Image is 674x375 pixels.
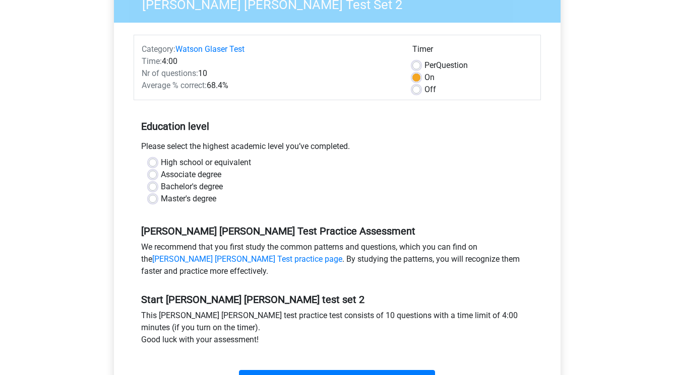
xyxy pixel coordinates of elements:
div: Please select the highest academic level you’ve completed. [134,140,541,157]
div: This [PERSON_NAME] [PERSON_NAME] test practice test consists of 10 questions with a time limit of... [134,310,541,350]
div: 10 [134,67,405,80]
div: We recommend that you first study the common patterns and questions, which you can find on the . ... [134,241,541,281]
label: Bachelor's degree [161,181,223,193]
label: High school or equivalent [161,157,251,169]
div: 68.4% [134,80,405,92]
label: Master's degree [161,193,216,205]
span: Time: [142,56,162,66]
div: 4:00 [134,55,405,67]
span: Per [424,60,436,70]
a: Watson Glaser Test [175,44,244,54]
label: Off [424,84,436,96]
h5: Education level [141,116,533,136]
span: Category: [142,44,175,54]
label: Question [424,59,468,71]
span: Average % correct: [142,81,207,90]
label: Associate degree [161,169,221,181]
span: Nr of questions: [142,68,198,78]
div: Timer [412,43,533,59]
a: [PERSON_NAME] [PERSON_NAME] Test practice page [152,254,342,264]
label: On [424,71,435,84]
h5: Start [PERSON_NAME] [PERSON_NAME] test set 2 [141,293,533,306]
h5: [PERSON_NAME] [PERSON_NAME] Test Practice Assessment [141,225,533,237]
